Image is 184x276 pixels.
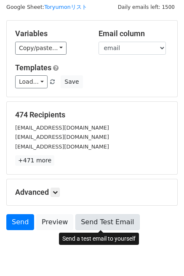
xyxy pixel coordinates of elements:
button: Save [61,75,83,88]
a: +471 more [15,155,54,166]
span: Daily emails left: 1500 [115,3,178,12]
small: [EMAIL_ADDRESS][DOMAIN_NAME] [15,125,109,131]
a: Daily emails left: 1500 [115,4,178,10]
small: [EMAIL_ADDRESS][DOMAIN_NAME] [15,134,109,140]
a: Toryumonリスト [44,4,87,10]
h5: 474 Recipients [15,110,169,119]
h5: Advanced [15,188,169,197]
small: Google Sheet: [6,4,87,10]
a: Copy/paste... [15,42,67,55]
h5: Variables [15,29,86,38]
a: Templates [15,63,51,72]
a: Send [6,214,34,230]
iframe: Chat Widget [142,236,184,276]
a: Load... [15,75,48,88]
a: Send Test Email [75,214,139,230]
div: Send a test email to yourself [59,233,139,245]
small: [EMAIL_ADDRESS][DOMAIN_NAME] [15,143,109,150]
div: チャットウィジェット [142,236,184,276]
h5: Email column [99,29,169,38]
a: Preview [36,214,73,230]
